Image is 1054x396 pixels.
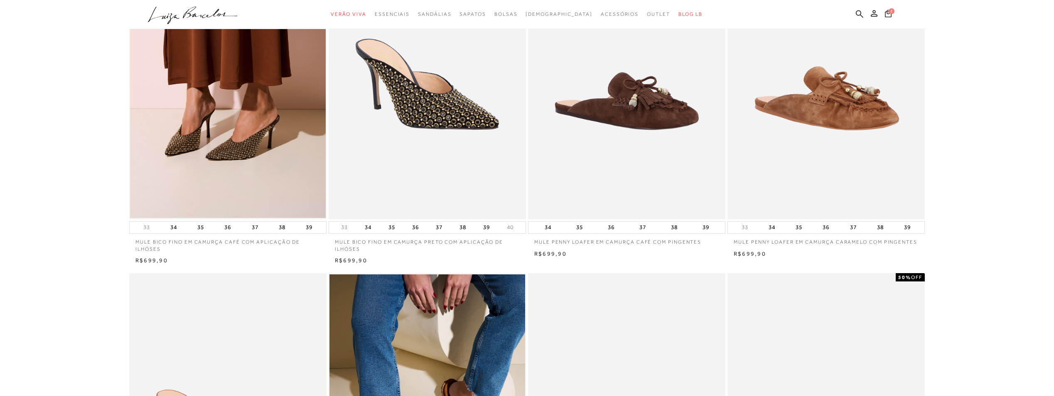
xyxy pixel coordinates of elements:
[249,222,261,233] button: 37
[168,222,179,233] button: 34
[504,223,516,231] button: 40
[739,223,751,231] button: 33
[902,222,913,233] button: 39
[637,222,649,233] button: 37
[526,11,592,17] span: [DEMOGRAPHIC_DATA]
[875,222,886,233] button: 38
[820,222,832,233] button: 36
[418,7,451,22] a: categoryNavScreenReaderText
[459,11,486,17] span: Sapatos
[129,234,327,253] a: MULE BICO FINO EM CAMURÇA CAFÉ COM APLICAÇÃO DE ILHÓSES
[494,7,518,22] a: categoryNavScreenReaderText
[647,11,670,17] span: Outlet
[668,222,680,233] button: 38
[362,222,374,233] button: 34
[329,234,526,253] a: MULE BICO FINO EM CAMURÇA PRETO COM APLICAÇÃO DE ILHÓSES
[528,234,725,246] a: MULE PENNY LOAFER EM CAMURÇA CAFÉ COM PINGENTES
[526,7,592,22] a: noSubCategoriesText
[542,222,554,233] button: 34
[331,11,366,17] span: Verão Viva
[793,222,805,233] button: 35
[734,250,766,257] span: R$699,90
[601,7,639,22] a: categoryNavScreenReaderText
[410,222,421,233] button: 36
[605,222,617,233] button: 36
[276,222,288,233] button: 38
[331,7,366,22] a: categoryNavScreenReaderText
[898,274,911,280] strong: 50%
[459,7,486,22] a: categoryNavScreenReaderText
[303,222,315,233] button: 39
[534,250,567,257] span: R$699,90
[335,257,367,264] span: R$699,90
[727,234,925,246] a: MULE PENNY LOAFER EM CAMURÇA CARAMELO COM PINGENTES
[418,11,451,17] span: Sandálias
[848,222,859,233] button: 37
[433,222,445,233] button: 37
[766,222,778,233] button: 34
[911,274,922,280] span: OFF
[375,7,410,22] a: categoryNavScreenReaderText
[678,11,703,17] span: BLOG LB
[141,223,152,231] button: 33
[135,257,168,264] span: R$699,90
[700,222,712,233] button: 39
[882,9,894,20] button: 2
[195,222,206,233] button: 35
[375,11,410,17] span: Essenciais
[339,223,350,231] button: 33
[574,222,585,233] button: 35
[494,11,518,17] span: Bolsas
[386,222,398,233] button: 35
[457,222,469,233] button: 38
[889,8,894,14] span: 2
[647,7,670,22] a: categoryNavScreenReaderText
[481,222,492,233] button: 39
[678,7,703,22] a: BLOG LB
[601,11,639,17] span: Acessórios
[222,222,233,233] button: 36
